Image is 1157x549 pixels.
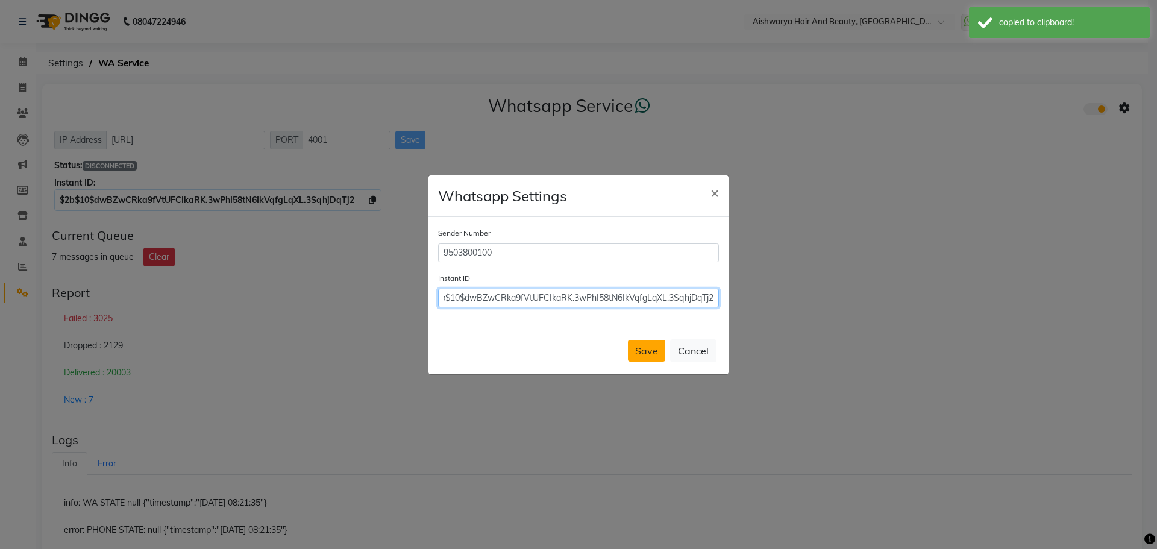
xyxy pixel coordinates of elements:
[438,273,470,284] label: Instant ID
[628,340,665,362] button: Save
[999,16,1141,29] div: copied to clipboard!
[438,228,491,239] label: Sender Number
[670,339,716,362] button: Cancel
[701,175,729,209] button: Close
[710,183,719,201] span: ×
[438,185,567,207] h4: Whatsapp Settings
